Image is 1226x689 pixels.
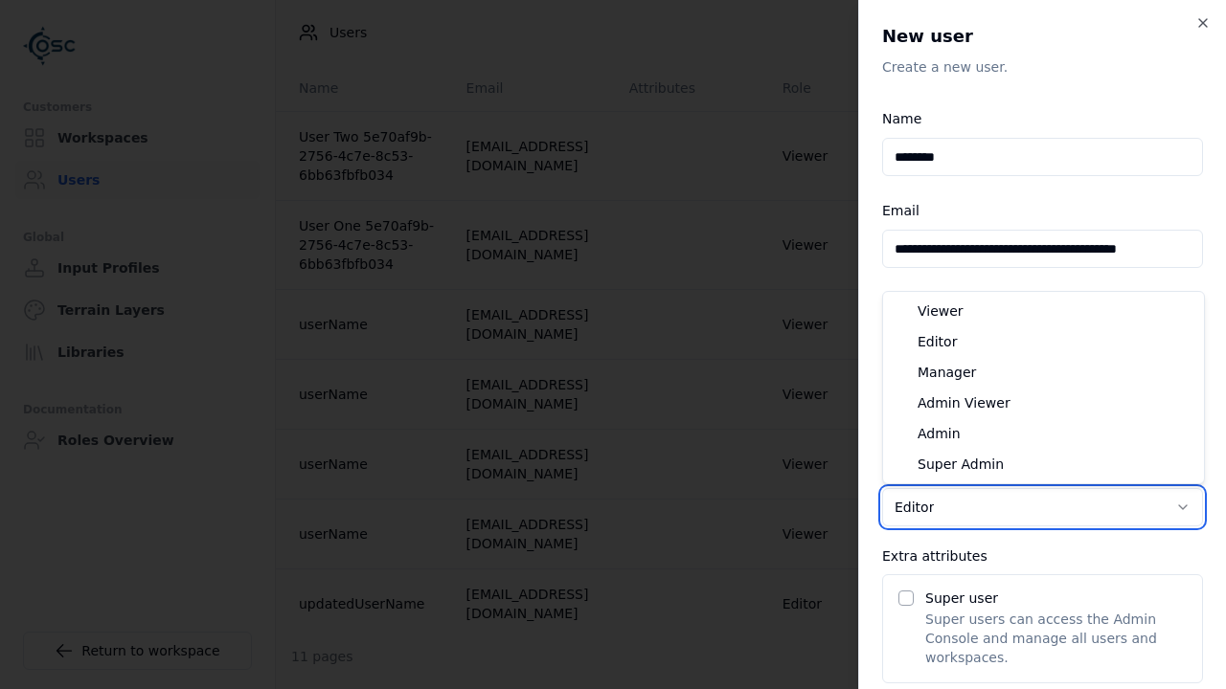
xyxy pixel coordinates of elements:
span: Manager [918,363,976,382]
span: Admin [918,424,961,443]
span: Viewer [918,301,964,321]
span: Super Admin [918,455,1004,474]
span: Editor [918,332,957,351]
span: Admin Viewer [918,393,1010,412]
